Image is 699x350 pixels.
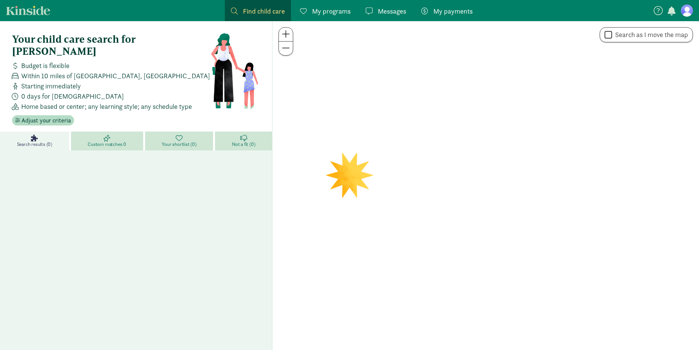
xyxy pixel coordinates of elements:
[88,141,126,147] span: Custom matches 0
[21,60,70,71] span: Budget is flexible
[145,132,215,150] a: Your shortlist (0)
[312,6,351,16] span: My programs
[433,6,473,16] span: My payments
[162,141,196,147] span: Your shortlist (0)
[17,141,52,147] span: Search results (0)
[378,6,406,16] span: Messages
[21,71,210,81] span: Within 10 miles of [GEOGRAPHIC_DATA], [GEOGRAPHIC_DATA]
[6,6,50,15] a: Kinside
[612,30,688,39] label: Search as I move the map
[21,91,124,101] span: 0 days for [DEMOGRAPHIC_DATA]
[12,115,74,126] button: Adjust your criteria
[232,141,255,147] span: Not a fit (0)
[12,33,210,57] h4: Your child care search for [PERSON_NAME]
[71,132,145,150] a: Custom matches 0
[21,81,81,91] span: Starting immediately
[21,101,192,112] span: Home based or center; any learning style; any schedule type
[22,116,71,125] span: Adjust your criteria
[243,6,285,16] span: Find child care
[215,132,272,150] a: Not a fit (0)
